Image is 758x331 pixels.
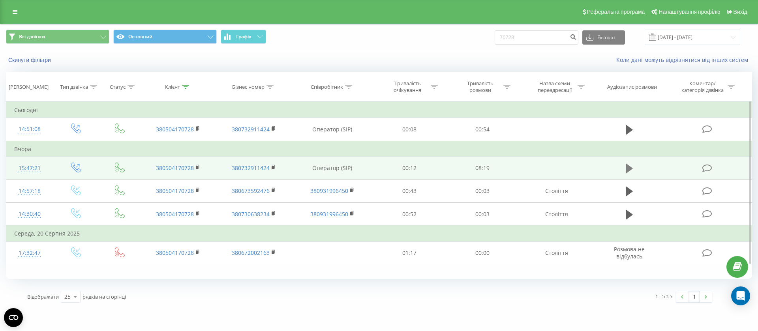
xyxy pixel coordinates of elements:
[607,84,657,90] div: Аудіозапис розмови
[165,84,180,90] div: Клієнт
[731,286,750,305] div: Open Intercom Messenger
[291,157,373,180] td: Оператор (SIP)
[587,9,645,15] span: Реферальна програма
[19,34,45,40] span: Всі дзвінки
[4,308,23,327] button: Open CMP widget
[446,203,518,226] td: 00:03
[232,187,270,194] a: 380673592476
[495,30,578,45] input: Пошук за номером
[110,84,126,90] div: Статус
[446,241,518,264] td: 00:00
[373,157,446,180] td: 00:12
[373,241,446,264] td: 01:17
[6,102,752,118] td: Сьогодні
[14,183,45,199] div: 14:57:18
[446,118,518,141] td: 00:54
[232,164,270,172] a: 380732911424
[232,210,270,218] a: 380730638234
[311,84,343,90] div: Співробітник
[6,226,752,241] td: Середа, 20 Серпня 2025
[659,9,720,15] span: Налаштування профілю
[519,180,595,202] td: Століття
[232,249,270,256] a: 380672002163
[459,80,501,94] div: Тривалість розмови
[156,210,194,218] a: 380504170728
[688,291,700,302] a: 1
[156,187,194,194] a: 380504170728
[6,56,55,64] button: Скинути фільтри
[373,118,446,141] td: 00:08
[232,84,265,90] div: Бізнес номер
[60,84,88,90] div: Тип дзвінка
[734,9,747,15] span: Вихід
[446,157,518,180] td: 08:19
[291,118,373,141] td: Оператор (SIP)
[113,30,217,44] button: Основний
[64,293,71,301] div: 25
[6,141,752,157] td: Вчора
[27,293,59,300] span: Відображати
[14,245,45,261] div: 17:32:47
[9,84,49,90] div: [PERSON_NAME]
[310,210,348,218] a: 380931996450
[373,180,446,202] td: 00:43
[387,80,429,94] div: Тривалість очікування
[373,203,446,226] td: 00:52
[582,30,625,45] button: Експорт
[446,180,518,202] td: 00:03
[236,34,251,39] span: Графік
[156,125,194,133] a: 380504170728
[156,249,194,256] a: 380504170728
[221,30,266,44] button: Графік
[310,187,348,194] a: 380931996450
[519,241,595,264] td: Століття
[519,203,595,226] td: Століття
[14,122,45,137] div: 14:51:08
[533,80,576,94] div: Назва схеми переадресації
[156,164,194,172] a: 380504170728
[232,125,270,133] a: 380732911424
[83,293,126,300] span: рядків на сторінці
[6,30,109,44] button: Всі дзвінки
[614,245,645,260] span: Розмова не відбулась
[616,56,752,64] a: Коли дані можуть відрізнятися вiд інших систем
[679,80,726,94] div: Коментар/категорія дзвінка
[14,161,45,176] div: 15:47:21
[655,292,672,300] div: 1 - 5 з 5
[14,206,45,222] div: 14:30:40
